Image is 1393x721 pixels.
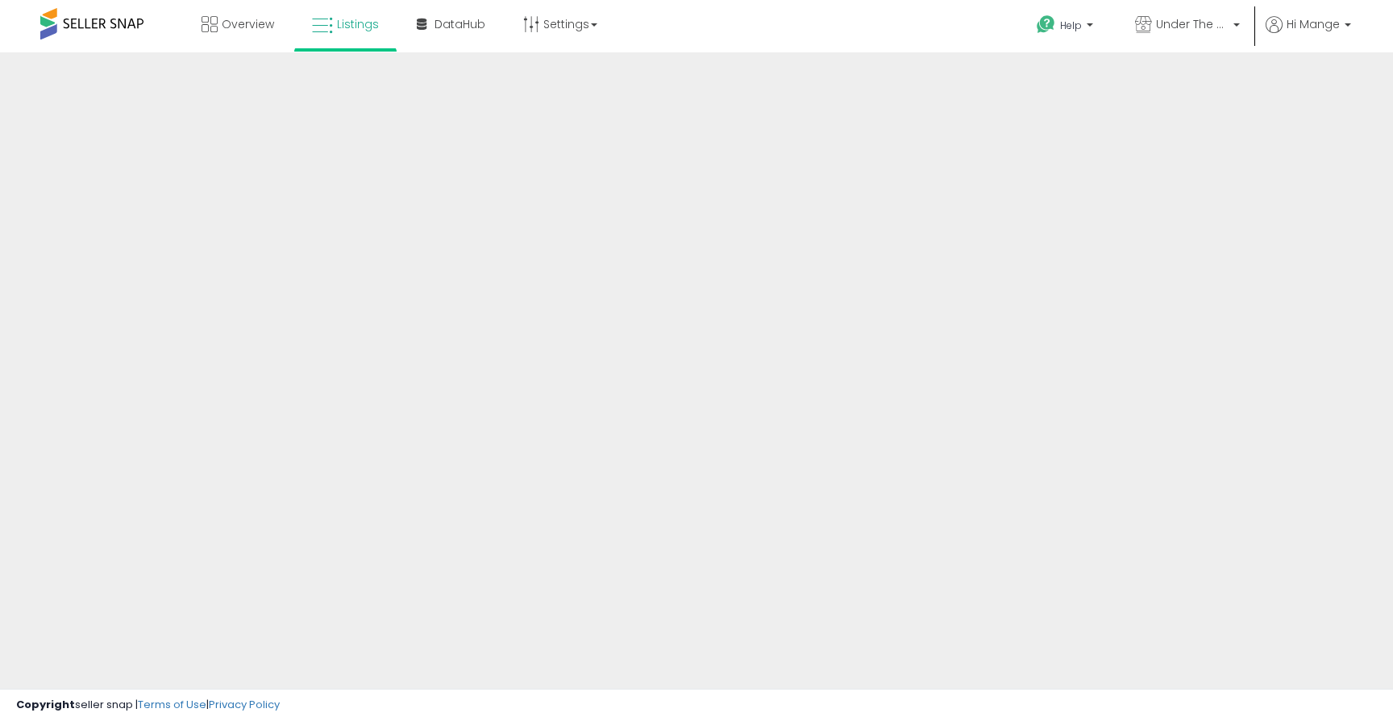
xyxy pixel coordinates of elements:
[1060,19,1082,32] span: Help
[1156,16,1229,32] span: Under The Rug
[209,697,280,712] a: Privacy Policy
[16,698,280,713] div: seller snap | |
[1036,15,1056,35] i: Get Help
[222,16,274,32] span: Overview
[435,16,485,32] span: DataHub
[16,697,75,712] strong: Copyright
[1287,16,1340,32] span: Hi Mange
[337,16,379,32] span: Listings
[1266,16,1351,52] a: Hi Mange
[1024,2,1109,52] a: Help
[138,697,206,712] a: Terms of Use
